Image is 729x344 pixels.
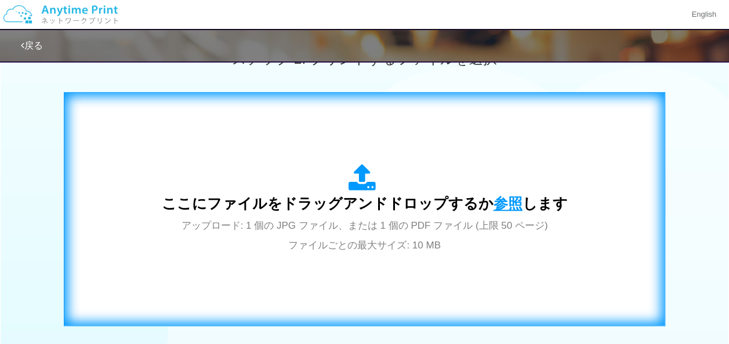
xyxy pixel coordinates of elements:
span: アップロード: 1 個の JPG ファイル、または 1 個の PDF ファイル (上限 50 ページ) ファイルごとの最大サイズ: 10 MB [182,220,548,251]
span: ここにファイルをドラッグアンドドロップするか します [162,195,568,211]
a: 戻る [21,41,43,50]
span: ステップ 2: プリントするファイルを選択 [232,51,496,67]
span: 参照 [494,195,523,211]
